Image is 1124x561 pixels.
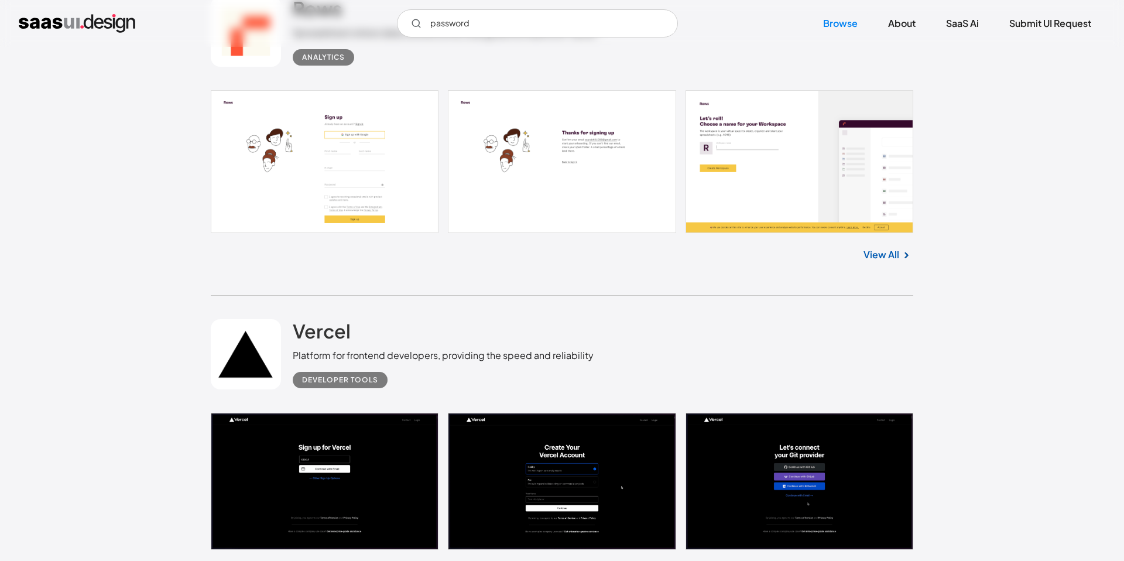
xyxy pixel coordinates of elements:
[874,11,930,36] a: About
[293,319,351,348] a: Vercel
[293,348,594,362] div: Platform for frontend developers, providing the speed and reliability
[293,319,351,343] h2: Vercel
[397,9,678,37] form: Email Form
[397,9,678,37] input: Search UI designs you're looking for...
[302,373,378,387] div: Developer tools
[932,11,993,36] a: SaaS Ai
[809,11,872,36] a: Browse
[19,14,135,33] a: home
[995,11,1105,36] a: Submit UI Request
[863,248,899,262] a: View All
[302,50,345,64] div: Analytics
